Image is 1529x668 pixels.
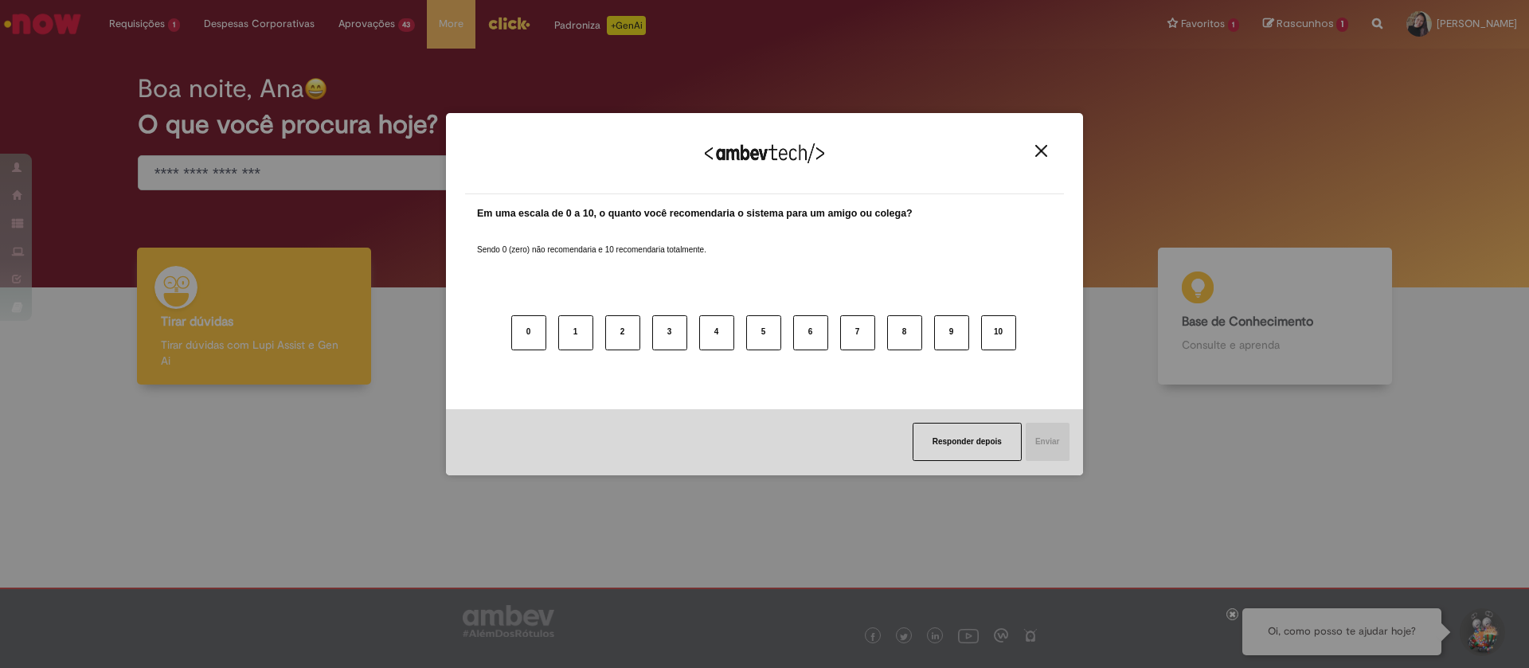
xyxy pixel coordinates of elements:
button: 5 [746,315,781,350]
button: 1 [558,315,593,350]
button: 7 [840,315,875,350]
img: Logo Ambevtech [705,143,824,163]
button: Responder depois [913,423,1022,461]
button: Close [1030,144,1052,158]
button: 10 [981,315,1016,350]
button: 3 [652,315,687,350]
label: Sendo 0 (zero) não recomendaria e 10 recomendaria totalmente. [477,225,706,256]
img: Close [1035,145,1047,157]
button: 6 [793,315,828,350]
button: 0 [511,315,546,350]
button: 2 [605,315,640,350]
button: 4 [699,315,734,350]
button: 9 [934,315,969,350]
label: Em uma escala de 0 a 10, o quanto você recomendaria o sistema para um amigo ou colega? [477,206,913,221]
button: 8 [887,315,922,350]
